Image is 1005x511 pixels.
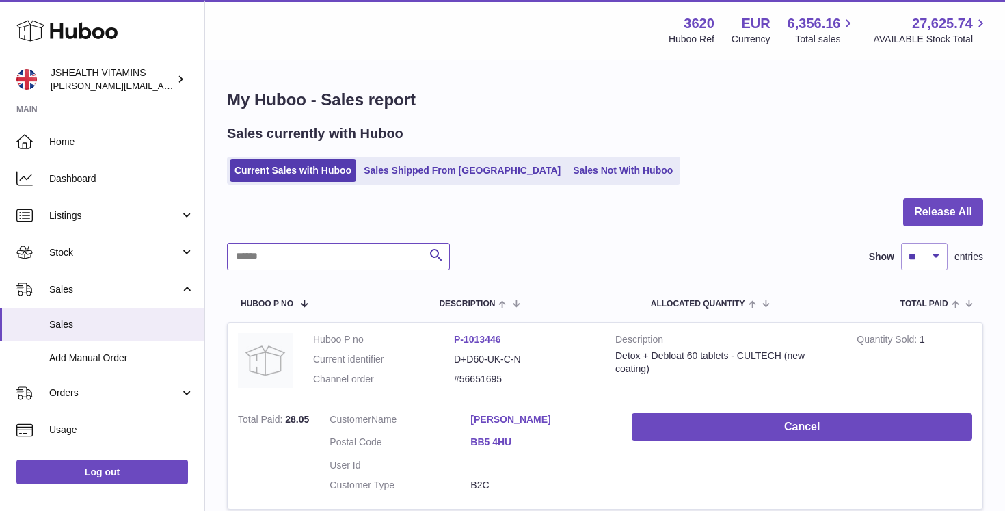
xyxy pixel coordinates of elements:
span: Listings [49,209,180,222]
span: Customer [330,414,371,425]
div: Currency [732,33,770,46]
span: Add Manual Order [49,352,194,365]
h1: My Huboo - Sales report [227,89,983,111]
label: Show [869,250,894,263]
span: Sales [49,283,180,296]
span: AVAILABLE Stock Total [873,33,989,46]
div: Huboo Ref [669,33,714,46]
dt: Current identifier [313,353,454,366]
dt: Postal Code [330,436,470,452]
a: Current Sales with Huboo [230,159,356,182]
a: 6,356.16 Total sales [788,14,857,46]
div: JSHEALTH VITAMINS [51,66,174,92]
strong: Quantity Sold [857,334,920,348]
a: P-1013446 [454,334,501,345]
span: entries [954,250,983,263]
dt: Channel order [313,373,454,386]
span: Stock [49,246,180,259]
td: 1 [846,323,982,403]
span: 28.05 [285,414,309,425]
button: Cancel [632,413,972,441]
span: [PERSON_NAME][EMAIL_ADDRESS][DOMAIN_NAME] [51,80,274,91]
span: Description [439,300,495,309]
span: 27,625.74 [912,14,973,33]
a: Sales Shipped From [GEOGRAPHIC_DATA] [359,159,565,182]
strong: Description [615,333,836,350]
span: Sales [49,318,194,331]
span: Total sales [795,33,856,46]
strong: 3620 [684,14,714,33]
a: [PERSON_NAME] [470,413,611,426]
a: 27,625.74 AVAILABLE Stock Total [873,14,989,46]
span: Dashboard [49,172,194,185]
dt: Customer Type [330,479,470,492]
a: Log out [16,460,188,484]
dd: #56651695 [454,373,595,386]
h2: Sales currently with Huboo [227,125,403,143]
span: Huboo P no [241,300,293,309]
a: Sales Not With Huboo [568,159,678,182]
img: no-photo.jpg [238,333,293,388]
span: Total paid [900,300,948,309]
span: ALLOCATED Quantity [651,300,745,309]
a: BB5 4HU [470,436,611,449]
span: Usage [49,423,194,436]
span: Orders [49,386,180,399]
div: Detox + Debloat 60 tablets - CULTECH (new coating) [615,350,836,376]
dd: D+D60-UK-C-N [454,353,595,366]
dd: B2C [470,479,611,492]
dt: Huboo P no [313,333,454,346]
span: Home [49,135,194,148]
span: 6,356.16 [788,14,841,33]
dt: Name [330,413,470,430]
strong: EUR [741,14,770,33]
img: francesca@jshealthvitamins.com [16,69,37,90]
strong: Total Paid [238,414,285,428]
button: Release All [903,198,983,226]
dt: User Id [330,459,470,472]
